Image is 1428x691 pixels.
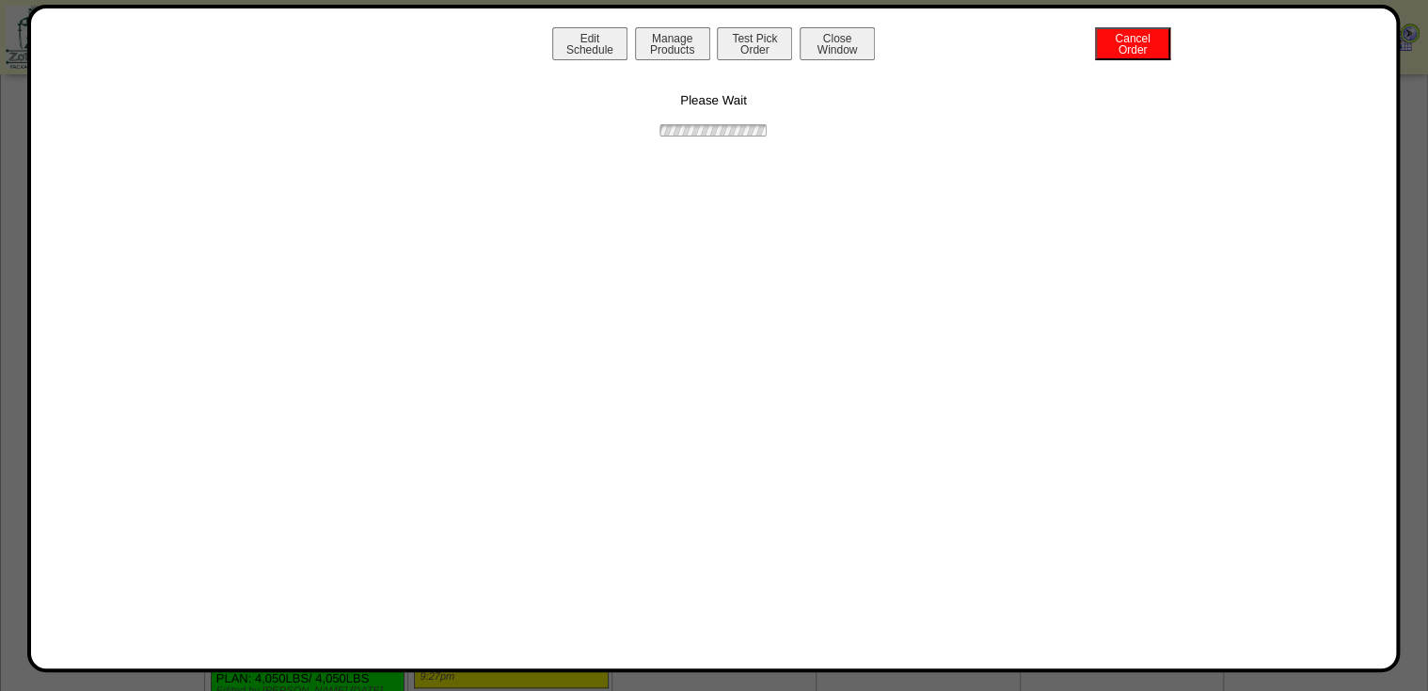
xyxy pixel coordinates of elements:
[635,27,710,60] button: ManageProducts
[800,27,875,60] button: CloseWindow
[657,121,770,139] img: ajax-loader.gif
[552,27,627,60] button: EditSchedule
[798,42,877,56] a: CloseWindow
[1095,27,1170,60] button: CancelOrder
[50,65,1378,139] div: Please Wait
[717,27,792,60] button: Test PickOrder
